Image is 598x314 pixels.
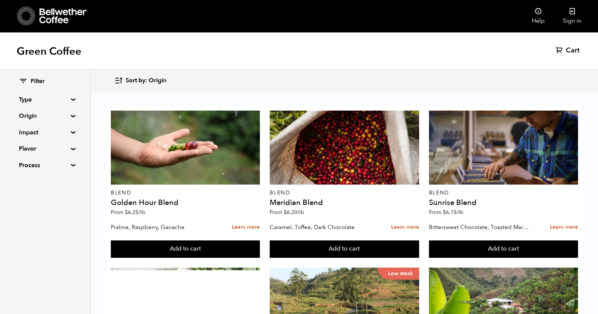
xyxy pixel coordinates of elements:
[377,268,419,280] p: Low stock
[111,199,260,206] h4: Golden Hour Blend
[429,199,578,206] h4: Sunrise Blend
[138,209,145,216] span: /lb
[19,161,71,170] summary: Process
[19,128,71,137] summary: Impact
[19,144,71,153] summary: Flavor
[443,209,463,216] bdi: 6.15
[284,209,287,216] span: $
[125,209,128,216] span: $
[443,209,446,216] span: $
[457,209,463,216] span: /lb
[114,72,166,89] button: Sort by: Origin
[270,190,419,195] p: Blend
[429,209,463,216] span: From
[556,46,581,55] a: Cart
[19,111,71,120] summary: Origin
[270,209,304,216] span: From
[566,46,579,55] span: Cart
[17,45,81,58] h1: Green Coffee
[270,222,371,233] p: Caramel, Toffee, Dark Chocolate
[270,240,419,258] button: Add to cart
[31,77,45,86] span: Filter
[111,240,260,258] button: Add to cart
[111,209,145,216] span: From
[126,77,166,85] span: Sort by: Origin
[19,95,71,104] summary: Type
[111,190,260,195] p: Blend
[111,222,212,233] p: Praline, Raspberry, Ganache
[297,209,304,216] span: /lb
[232,219,260,235] a: Learn more
[550,219,578,235] a: Learn more
[429,240,578,258] button: Add to cart
[270,199,419,206] h4: Meridian Blend
[429,190,578,195] p: Blend
[429,222,530,233] p: Bittersweet Chocolate, Toasted Marshmallow, Candied Orange, Praline
[125,209,145,216] bdi: 6.25
[284,209,304,216] bdi: 6.20
[391,219,419,235] a: Learn more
